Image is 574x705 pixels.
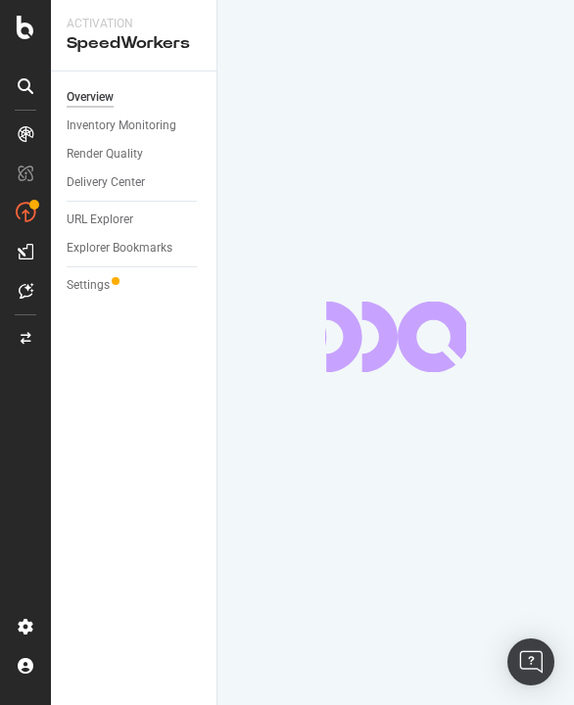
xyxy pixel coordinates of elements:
div: Render Quality [67,144,143,164]
div: animation [325,302,466,372]
div: Inventory Monitoring [67,116,176,136]
div: Overview [67,87,114,108]
a: Render Quality [67,144,203,164]
div: Activation [67,16,201,32]
div: SpeedWorkers [67,32,201,55]
div: Delivery Center [67,172,145,193]
div: URL Explorer [67,210,133,230]
a: Explorer Bookmarks [67,238,203,258]
div: Settings [67,275,110,296]
div: Explorer Bookmarks [67,238,172,258]
a: Overview [67,87,203,108]
a: Inventory Monitoring [67,116,203,136]
div: Open Intercom Messenger [507,638,554,685]
a: Delivery Center [67,172,203,193]
a: Settings [67,275,203,296]
a: URL Explorer [67,210,203,230]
